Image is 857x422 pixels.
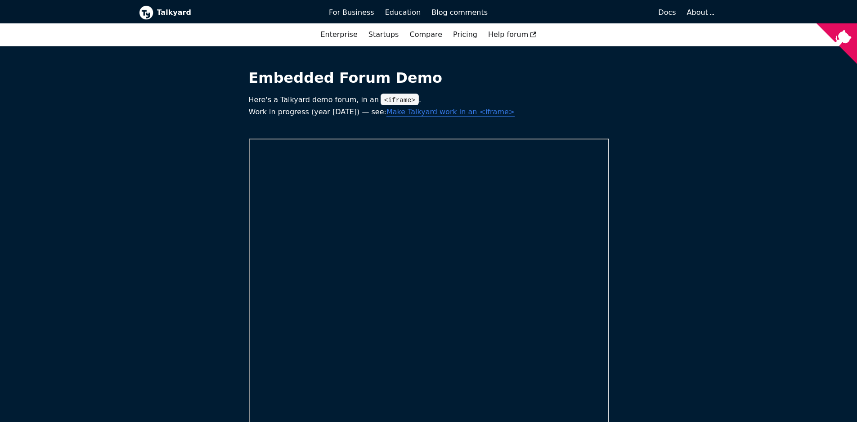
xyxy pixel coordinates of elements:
[139,5,153,20] img: Talkyard logo
[157,7,317,18] b: Talkyard
[409,30,442,39] a: Compare
[488,30,537,39] span: Help forum
[658,8,676,17] span: Docs
[483,27,542,42] a: Help forum
[139,5,317,20] a: Talkyard logoTalkyard
[385,8,421,17] span: Education
[249,69,609,87] h1: Embedded Forum Demo
[431,8,488,17] span: Blog comments
[363,27,404,42] a: Startups
[323,5,380,20] a: For Business
[249,94,609,118] p: Here's a Talkyard demo forum, in an . Work in progress (year [DATE]) — see:
[380,5,426,20] a: Education
[687,8,713,17] a: About
[493,5,682,20] a: Docs
[381,94,419,105] code: <iframe>
[448,27,483,42] a: Pricing
[386,108,515,116] a: Make Talkyard work in an <iframe>
[315,27,363,42] a: Enterprise
[329,8,374,17] span: For Business
[426,5,493,20] a: Blog comments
